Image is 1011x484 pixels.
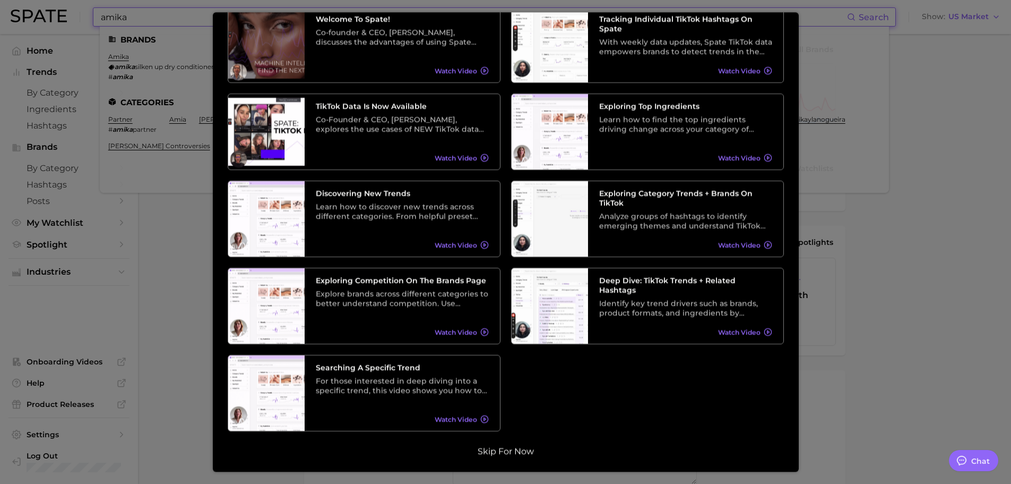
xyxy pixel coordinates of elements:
[316,28,489,47] div: Co-founder & CEO, [PERSON_NAME], discusses the advantages of using Spate data as well as its vari...
[511,268,784,344] a: Deep Dive: TikTok Trends + Related HashtagsIdentify key trend drivers such as brands, product for...
[718,67,761,75] span: Watch Video
[316,202,489,221] div: Learn how to discover new trends across different categories. From helpful preset filters to diff...
[228,181,500,257] a: Discovering New TrendsLearn how to discover new trends across different categories. From helpful ...
[511,6,784,83] a: Tracking Individual TikTok Hashtags on SpateWith weekly data updates, Spate TikTok data empowers ...
[599,37,772,56] div: With weekly data updates, Spate TikTok data empowers brands to detect trends in the earliest stag...
[511,181,784,257] a: Exploring Category Trends + Brands on TikTokAnalyze groups of hashtags to identify emerging theme...
[435,241,477,249] span: Watch Video
[435,415,477,423] span: Watch Video
[718,154,761,162] span: Watch Video
[718,328,761,336] span: Watch Video
[599,115,772,134] div: Learn how to find the top ingredients driving change across your category of choice. From broad c...
[316,376,489,395] div: For those interested in deep diving into a specific trend, this video shows you how to search tre...
[228,94,500,170] a: TikTok data is now availableCo-Founder & CEO, [PERSON_NAME], explores the use cases of NEW TikTok...
[316,101,489,111] h3: TikTok data is now available
[316,14,489,24] h3: Welcome to Spate!
[228,6,500,83] a: Welcome to Spate!Co-founder & CEO, [PERSON_NAME], discusses the advantages of using Spate data as...
[228,268,500,344] a: Exploring Competition on the Brands PageExplore brands across different categories to better unde...
[474,446,537,457] button: Skip for now
[228,355,500,431] a: Searching A Specific TrendFor those interested in deep diving into a specific trend, this video s...
[599,189,772,208] h3: Exploring Category Trends + Brands on TikTok
[316,276,489,285] h3: Exploring Competition on the Brands Page
[599,276,772,295] h3: Deep Dive: TikTok Trends + Related Hashtags
[599,211,772,231] div: Analyze groups of hashtags to identify emerging themes and understand TikTok trends at a higher l...
[435,328,477,336] span: Watch Video
[599,299,772,318] div: Identify key trend drivers such as brands, product formats, and ingredients by leveraging a categ...
[599,101,772,111] h3: Exploring Top Ingredients
[316,289,489,308] div: Explore brands across different categories to better understand competition. Use different preset...
[435,67,477,75] span: Watch Video
[718,241,761,249] span: Watch Video
[435,154,477,162] span: Watch Video
[316,189,489,198] h3: Discovering New Trends
[511,94,784,170] a: Exploring Top IngredientsLearn how to find the top ingredients driving change across your categor...
[316,363,489,372] h3: Searching A Specific Trend
[599,14,772,33] h3: Tracking Individual TikTok Hashtags on Spate
[316,115,489,134] div: Co-Founder & CEO, [PERSON_NAME], explores the use cases of NEW TikTok data and its relationship w...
